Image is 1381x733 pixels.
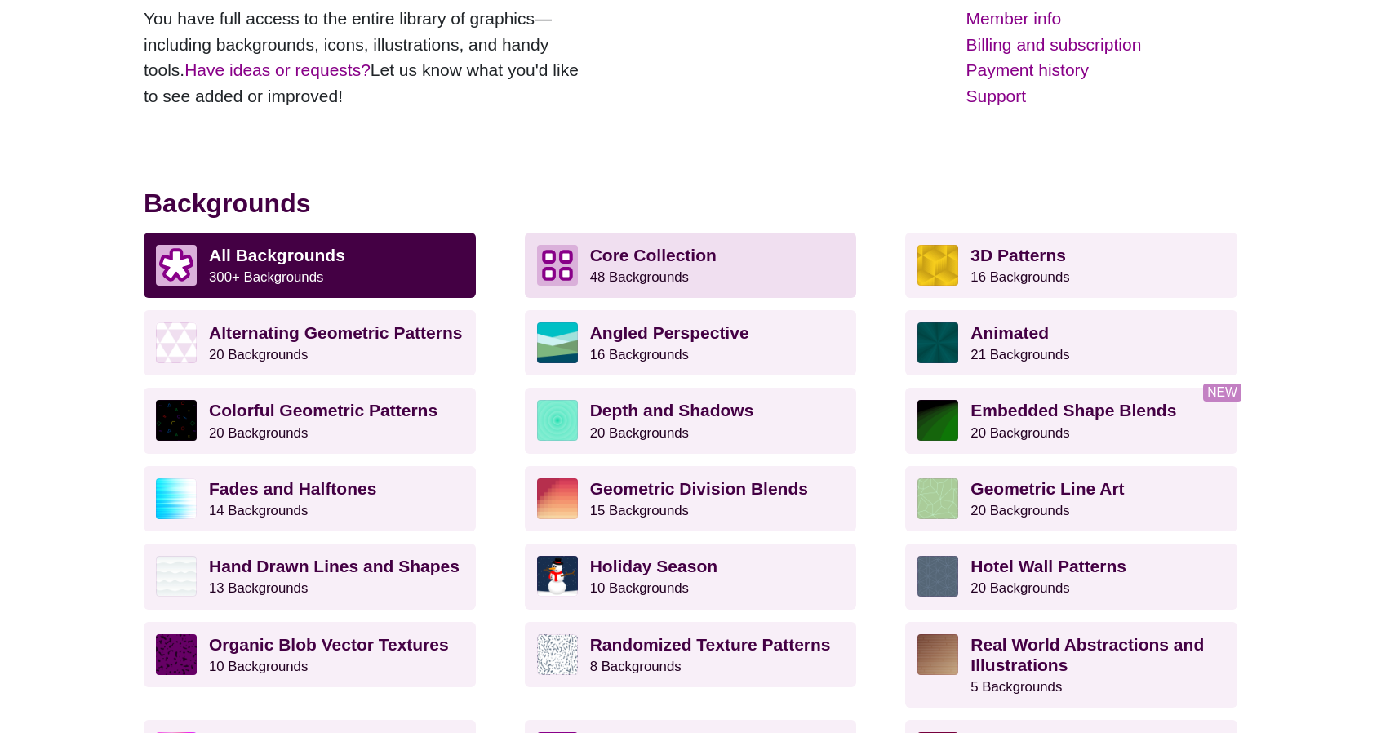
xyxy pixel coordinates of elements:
[917,400,958,441] img: green to black rings rippling away from corner
[590,635,831,654] strong: Randomized Texture Patterns
[970,557,1126,575] strong: Hotel Wall Patterns
[156,634,197,675] img: Purple vector splotches
[905,388,1237,453] a: Embedded Shape Blends20 Backgrounds
[156,322,197,363] img: light purple and white alternating triangle pattern
[970,347,1069,362] small: 21 Backgrounds
[590,557,717,575] strong: Holiday Season
[537,478,578,519] img: red-to-yellow gradient large pixel grid
[590,323,749,342] strong: Angled Perspective
[590,246,717,264] strong: Core Collection
[156,556,197,597] img: white subtle wave background
[590,503,689,518] small: 15 Backgrounds
[970,323,1049,342] strong: Animated
[156,400,197,441] img: a rainbow pattern of outlined geometric shapes
[209,323,462,342] strong: Alternating Geometric Patterns
[590,580,689,596] small: 10 Backgrounds
[209,580,308,596] small: 13 Backgrounds
[970,401,1176,420] strong: Embedded Shape Blends
[525,310,857,375] a: Angled Perspective16 Backgrounds
[209,425,308,441] small: 20 Backgrounds
[966,32,1237,58] a: Billing and subscription
[184,60,371,79] a: Have ideas or requests?
[917,322,958,363] img: green rave light effect animated background
[590,425,689,441] small: 20 Backgrounds
[590,269,689,285] small: 48 Backgrounds
[590,401,754,420] strong: Depth and Shadows
[970,679,1062,695] small: 5 Backgrounds
[966,57,1237,83] a: Payment history
[590,659,682,674] small: 8 Backgrounds
[966,83,1237,109] a: Support
[144,188,1237,220] h2: Backgrounds
[905,622,1237,709] a: Real World Abstractions and Illustrations5 Backgrounds
[970,580,1069,596] small: 20 Backgrounds
[144,6,593,109] p: You have full access to the entire library of graphics—including backgrounds, icons, illustration...
[144,622,476,687] a: Organic Blob Vector Textures10 Backgrounds
[905,466,1237,531] a: Geometric Line Art20 Backgrounds
[905,544,1237,609] a: Hotel Wall Patterns20 Backgrounds
[970,479,1124,498] strong: Geometric Line Art
[537,634,578,675] img: gray texture pattern on white
[970,503,1069,518] small: 20 Backgrounds
[917,634,958,675] img: wooden floor pattern
[209,659,308,674] small: 10 Backgrounds
[905,310,1237,375] a: Animated21 Backgrounds
[144,388,476,453] a: Colorful Geometric Patterns20 Backgrounds
[525,622,857,687] a: Randomized Texture Patterns8 Backgrounds
[905,233,1237,298] a: 3D Patterns16 Backgrounds
[209,347,308,362] small: 20 Backgrounds
[209,246,345,264] strong: All Backgrounds
[209,635,449,654] strong: Organic Blob Vector Textures
[917,478,958,519] img: geometric web of connecting lines
[917,556,958,597] img: intersecting outlined circles formation pattern
[537,556,578,597] img: vector art snowman with black hat, branch arms, and carrot nose
[525,466,857,531] a: Geometric Division Blends15 Backgrounds
[209,557,460,575] strong: Hand Drawn Lines and Shapes
[209,269,323,285] small: 300+ Backgrounds
[917,245,958,286] img: fancy golden cube pattern
[970,635,1204,674] strong: Real World Abstractions and Illustrations
[590,347,689,362] small: 16 Backgrounds
[537,400,578,441] img: green layered rings within rings
[144,544,476,609] a: Hand Drawn Lines and Shapes13 Backgrounds
[970,425,1069,441] small: 20 Backgrounds
[525,388,857,453] a: Depth and Shadows20 Backgrounds
[144,310,476,375] a: Alternating Geometric Patterns20 Backgrounds
[590,479,808,498] strong: Geometric Division Blends
[966,6,1237,32] a: Member info
[209,503,308,518] small: 14 Backgrounds
[525,233,857,298] a: Core Collection 48 Backgrounds
[209,479,376,498] strong: Fades and Halftones
[970,246,1066,264] strong: 3D Patterns
[144,233,476,298] a: All Backgrounds 300+ Backgrounds
[144,466,476,531] a: Fades and Halftones14 Backgrounds
[537,322,578,363] img: abstract landscape with sky mountains and water
[209,401,437,420] strong: Colorful Geometric Patterns
[525,544,857,609] a: Holiday Season10 Backgrounds
[156,478,197,519] img: blue lights stretching horizontally over white
[970,269,1069,285] small: 16 Backgrounds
